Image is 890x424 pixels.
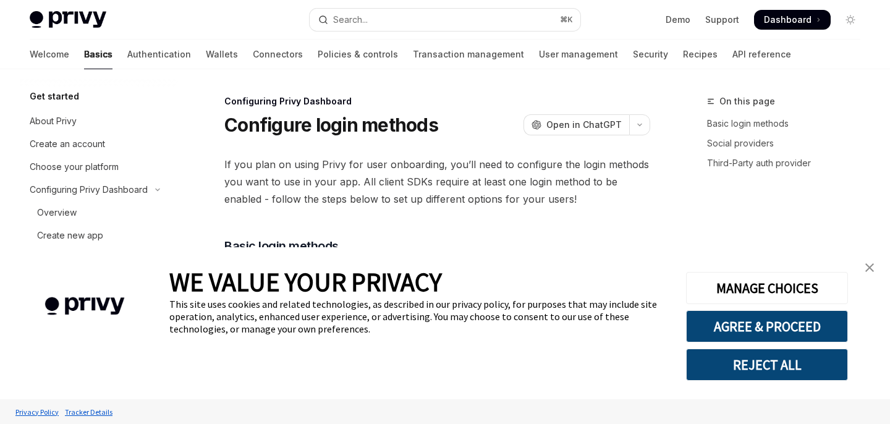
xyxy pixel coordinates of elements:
[310,9,580,31] button: Open search
[62,401,116,423] a: Tracker Details
[30,137,105,151] div: Create an account
[30,89,79,104] h5: Get started
[30,159,119,174] div: Choose your platform
[666,14,690,26] a: Demo
[413,40,524,69] a: Transaction management
[20,179,178,201] button: Toggle Configuring Privy Dashboard section
[20,156,178,178] a: Choose your platform
[732,40,791,69] a: API reference
[20,110,178,132] a: About Privy
[19,279,151,333] img: company logo
[865,263,874,272] img: close banner
[20,133,178,155] a: Create an account
[539,40,618,69] a: User management
[169,266,442,298] span: WE VALUE YOUR PRIVACY
[523,114,629,135] button: Open in ChatGPT
[84,40,112,69] a: Basics
[20,224,178,247] a: Create new app
[253,40,303,69] a: Connectors
[37,205,77,220] div: Overview
[707,114,870,134] a: Basic login methods
[683,40,718,69] a: Recipes
[546,119,622,131] span: Open in ChatGPT
[37,228,103,243] div: Create new app
[12,401,62,423] a: Privacy Policy
[686,310,848,342] button: AGREE & PROCEED
[30,40,69,69] a: Welcome
[705,14,739,26] a: Support
[686,349,848,381] button: REJECT ALL
[707,134,870,153] a: Social providers
[333,12,368,27] div: Search...
[560,15,573,25] span: ⌘ K
[224,114,438,136] h1: Configure login methods
[224,237,339,255] span: Basic login methods
[30,114,77,129] div: About Privy
[719,94,775,109] span: On this page
[754,10,831,30] a: Dashboard
[30,182,148,197] div: Configuring Privy Dashboard
[318,40,398,69] a: Policies & controls
[841,10,860,30] button: Toggle dark mode
[224,95,650,108] div: Configuring Privy Dashboard
[686,272,848,304] button: MANAGE CHOICES
[224,156,650,208] span: If you plan on using Privy for user onboarding, you’ll need to configure the login methods you wa...
[633,40,668,69] a: Security
[169,298,667,335] div: This site uses cookies and related technologies, as described in our privacy policy, for purposes...
[707,153,870,173] a: Third-Party auth provider
[857,255,882,280] a: close banner
[30,11,106,28] img: light logo
[206,40,238,69] a: Wallets
[764,14,812,26] span: Dashboard
[127,40,191,69] a: Authentication
[20,201,178,224] a: Overview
